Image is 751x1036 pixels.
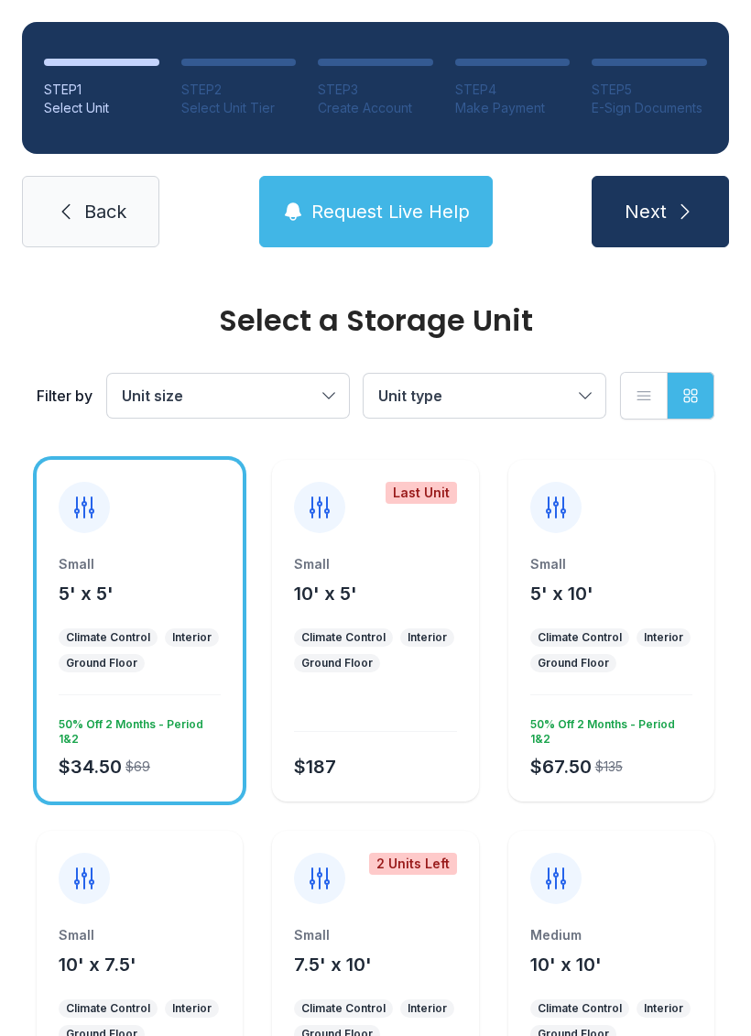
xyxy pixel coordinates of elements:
button: 5' x 5' [59,581,114,606]
div: Climate Control [538,1001,622,1016]
div: Climate Control [301,630,386,645]
div: 50% Off 2 Months - Period 1&2 [523,710,692,747]
div: Interior [172,1001,212,1016]
div: Select Unit [44,99,159,117]
button: Unit type [364,374,605,418]
span: Next [625,199,667,224]
div: Ground Floor [301,656,373,671]
button: 5' x 10' [530,581,593,606]
div: Select Unit Tier [181,99,297,117]
span: 10' x 10' [530,954,602,976]
div: Climate Control [66,1001,150,1016]
div: $187 [294,754,336,780]
span: Back [84,199,126,224]
div: $135 [595,758,623,776]
div: $34.50 [59,754,122,780]
div: E-Sign Documents [592,99,707,117]
span: Request Live Help [311,199,470,224]
button: Unit size [107,374,349,418]
div: $69 [125,758,150,776]
div: STEP 3 [318,81,433,99]
div: Medium [530,926,692,944]
div: Climate Control [538,630,622,645]
button: 7.5' x 10' [294,952,372,977]
span: Unit size [122,387,183,405]
div: Make Payment [455,99,571,117]
div: Ground Floor [538,656,609,671]
div: $67.50 [530,754,592,780]
button: 10' x 5' [294,581,357,606]
div: 50% Off 2 Months - Period 1&2 [51,710,221,747]
button: 10' x 7.5' [59,952,136,977]
div: STEP 2 [181,81,297,99]
div: STEP 5 [592,81,707,99]
div: Climate Control [301,1001,386,1016]
div: Small [530,555,692,573]
div: Create Account [318,99,433,117]
span: 5' x 5' [59,583,114,605]
div: Interior [408,1001,447,1016]
div: STEP 1 [44,81,159,99]
div: Interior [644,630,683,645]
div: Interior [172,630,212,645]
div: Select a Storage Unit [37,306,714,335]
div: Last Unit [386,482,457,504]
div: Small [59,555,221,573]
div: 2 Units Left [369,853,457,875]
span: 10' x 5' [294,583,357,605]
span: Unit type [378,387,442,405]
div: Ground Floor [66,656,137,671]
div: Small [294,926,456,944]
div: STEP 4 [455,81,571,99]
div: Small [59,926,221,944]
div: Filter by [37,385,93,407]
span: 7.5' x 10' [294,954,372,976]
span: 10' x 7.5' [59,954,136,976]
div: Climate Control [66,630,150,645]
div: Interior [408,630,447,645]
button: 10' x 10' [530,952,602,977]
div: Small [294,555,456,573]
div: Interior [644,1001,683,1016]
span: 5' x 10' [530,583,593,605]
